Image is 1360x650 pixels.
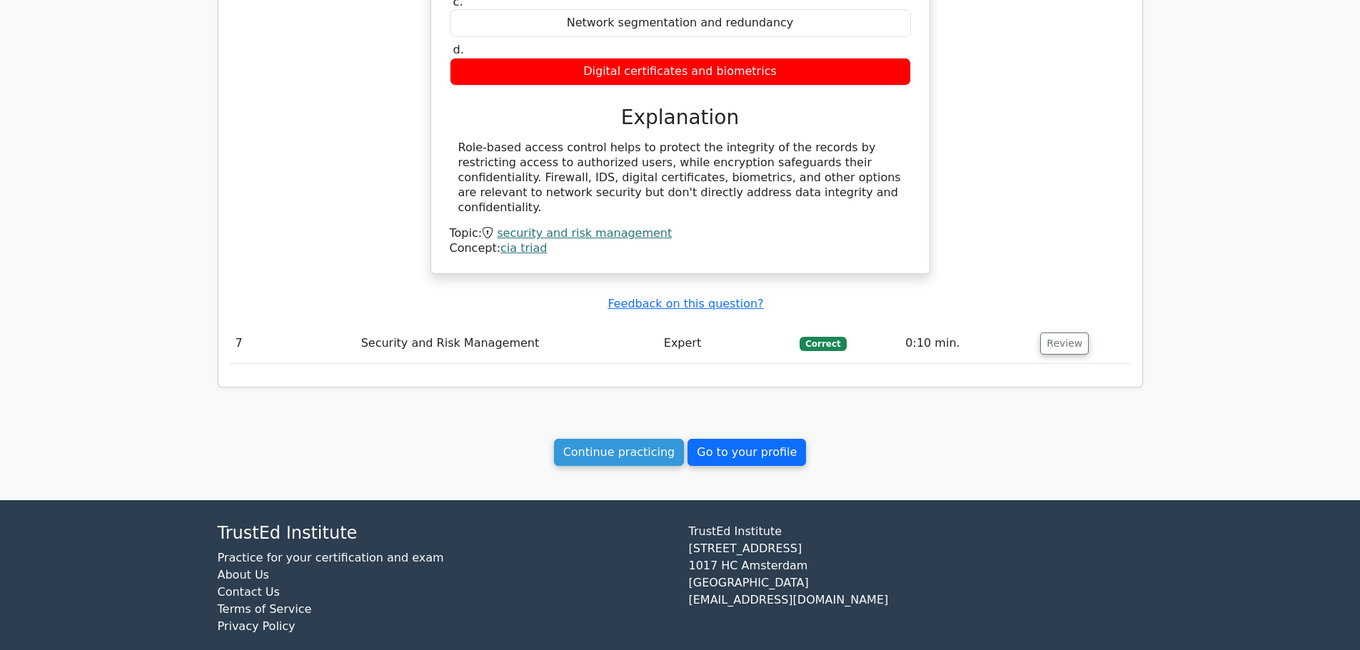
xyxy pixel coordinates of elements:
[458,141,902,215] div: Role-based access control helps to protect the integrity of the records by restricting access to ...
[500,241,547,255] a: cia triad
[218,523,672,544] h4: TrustEd Institute
[218,568,269,582] a: About Us
[900,323,1034,364] td: 0:10 min.
[450,58,911,86] div: Digital certificates and biometrics
[450,226,911,241] div: Topic:
[356,323,658,364] td: Security and Risk Management
[453,43,464,56] span: d.
[608,297,763,310] a: Feedback on this question?
[218,551,444,564] a: Practice for your certification and exam
[800,337,846,351] span: Correct
[687,439,806,466] a: Go to your profile
[450,241,911,256] div: Concept:
[554,439,685,466] a: Continue practicing
[1040,332,1089,355] button: Review
[497,226,672,240] a: security and risk management
[450,9,911,37] div: Network segmentation and redundancy
[680,523,1152,646] div: TrustEd Institute [STREET_ADDRESS] 1017 HC Amsterdam [GEOGRAPHIC_DATA] [EMAIL_ADDRESS][DOMAIN_NAME]
[218,602,312,616] a: Terms of Service
[230,323,356,364] td: 7
[218,619,296,633] a: Privacy Policy
[458,106,902,130] h3: Explanation
[218,585,280,599] a: Contact Us
[658,323,794,364] td: Expert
